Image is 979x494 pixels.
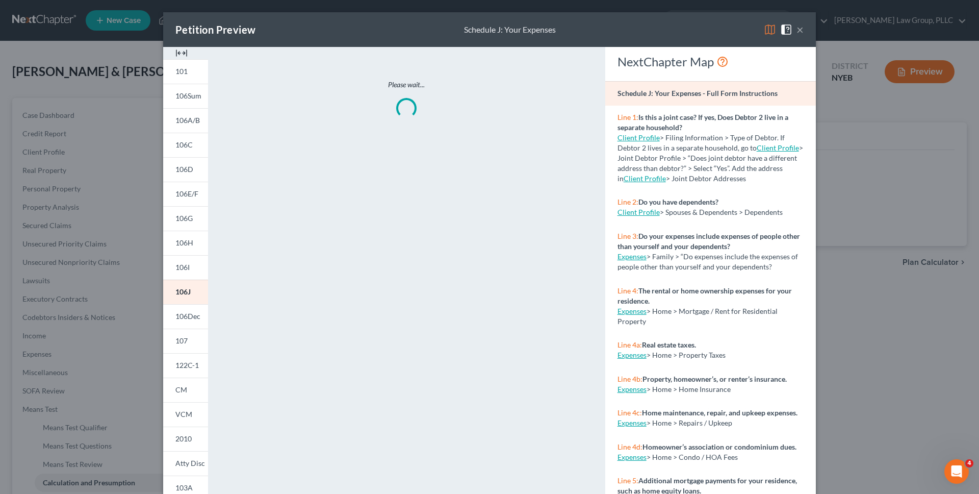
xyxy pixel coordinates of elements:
[175,140,193,149] span: 106C
[617,113,638,121] span: Line 1:
[175,238,193,247] span: 106H
[617,232,638,240] span: Line 3:
[617,133,785,152] span: > Filing Information > Type of Debtor. If Debtor 2 lives in a separate household, go to
[617,133,660,142] a: Client Profile
[617,307,647,315] a: Expenses
[175,116,200,125] span: 106A/B
[617,197,638,206] span: Line 2:
[617,208,660,216] a: Client Profile
[175,22,255,37] div: Petition Preview
[175,410,192,418] span: VCM
[617,89,778,97] strong: Schedule J: Your Expenses - Full Form Instructions
[617,232,800,251] strong: Do your expenses include expenses of people other than yourself and your dependents?
[617,54,804,70] div: NextChapter Map
[617,143,803,183] span: > Joint Debtor Profile > “Does joint debtor have a different address than debtor?” > Select “Yes”...
[617,286,638,295] span: Line 4:
[175,287,191,296] span: 106J
[647,351,726,359] span: > Home > Property Taxes
[175,91,201,100] span: 106Sum
[617,385,647,393] a: Expenses
[624,174,666,183] a: Client Profile
[617,453,647,461] a: Expenses
[617,286,792,305] strong: The rental or home ownership expenses for your residence.
[163,280,208,304] a: 106J
[757,143,799,152] a: Client Profile
[175,312,200,320] span: 106Dec
[163,402,208,427] a: VCM
[464,24,556,36] div: Schedule J: Your Expenses
[642,375,787,383] strong: Property, homeowner’s, or renter’s insurance.
[163,182,208,206] a: 106E/F
[638,197,718,206] strong: Do you have dependents?
[617,252,647,261] a: Expenses
[163,133,208,157] a: 106C
[642,408,797,417] strong: Home maintenance, repair, and upkeep expenses.
[617,418,647,427] a: Expenses
[175,385,187,394] span: CM
[175,165,193,174] span: 106D
[617,307,778,326] span: > Home > Mortgage / Rent for Residential Property
[163,206,208,231] a: 106G
[163,427,208,451] a: 2010
[965,459,973,467] span: 4
[642,340,696,349] strong: Real estate taxes.
[175,189,198,198] span: 106E/F
[163,108,208,133] a: 106A/B
[163,231,208,255] a: 106H
[617,340,642,349] span: Line 4a:
[175,263,190,271] span: 106I
[647,453,738,461] span: > Home > Condo / HOA Fees
[163,157,208,182] a: 106D
[617,375,642,383] span: Line 4b:
[175,361,199,369] span: 122C-1
[624,174,746,183] span: > Joint Debtor Addresses
[163,451,208,476] a: Atty Disc
[175,214,193,223] span: 106G
[175,459,205,467] span: Atty Disc
[175,483,193,492] span: 103A
[175,67,188,76] span: 101
[780,23,792,36] img: help-close-5ba153eb36485ed6c1ea00a893f15db1cb9b99d6cae46e1a8edb6c62d00a1a76.svg
[647,385,731,393] span: > Home > Home Insurance
[617,351,647,359] a: Expenses
[163,353,208,378] a: 122C-1
[642,442,796,451] strong: Homeowner’s association or condominium dues.
[764,23,776,36] img: map-eea8200ae884c6f1103ae1953ef3d486a96c86aabb227e865a55264e3737af1f.svg
[617,113,788,132] strong: Is this a joint case? If yes, Does Debtor 2 live in a separate household?
[660,208,783,216] span: > Spouses & Dependents > Dependents
[163,255,208,280] a: 106I
[617,442,642,451] span: Line 4d:
[944,459,969,484] iframe: Intercom live chat
[617,476,638,485] span: Line 5:
[796,23,804,36] button: ×
[175,434,192,443] span: 2010
[647,418,732,427] span: > Home > Repairs / Upkeep
[617,252,798,271] span: > Family > “Do expenses include the expenses of people other than yourself and your dependents?
[163,329,208,353] a: 107
[163,304,208,329] a: 106Dec
[163,59,208,84] a: 101
[251,80,562,90] p: Please wait...
[163,378,208,402] a: CM
[163,84,208,108] a: 106Sum
[175,47,188,59] img: expand-e0f6d898513216a626fdd78e52531dac95497ffd26381d4c15ee2fc46db09dca.svg
[175,336,188,345] span: 107
[617,408,642,417] span: Line 4c:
